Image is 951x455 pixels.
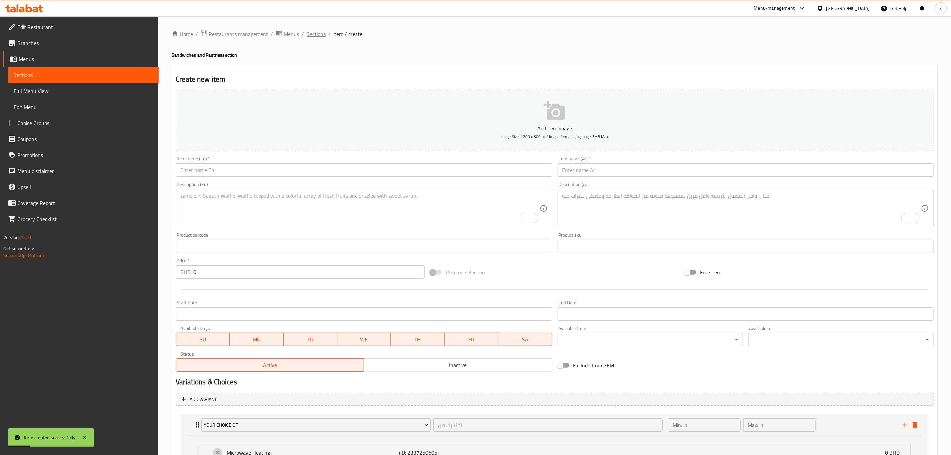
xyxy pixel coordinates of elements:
nav: breadcrumb [172,30,938,38]
a: Sections [307,30,326,38]
a: Sections [8,67,159,83]
li: / [271,30,273,38]
a: Branches [3,35,159,51]
span: item / create [333,30,362,38]
span: Choice Groups [17,119,153,127]
span: Free item [700,268,722,276]
span: Coupons [17,135,153,143]
button: SA [498,333,552,346]
span: Add variant [190,395,217,404]
a: Menus [3,51,159,67]
button: delete [910,420,920,430]
button: TH [391,333,444,346]
span: Exclude from GEM [573,361,614,369]
a: Menu disclaimer [3,163,159,179]
button: add [900,420,910,430]
span: Menus [284,30,299,38]
span: Upsell [17,183,153,191]
span: Active [179,360,361,370]
span: Full Menu View [14,87,153,95]
span: Z [940,5,942,12]
span: Promotions [17,151,153,159]
span: Edit Menu [14,103,153,111]
a: Edit Menu [8,99,159,115]
div: Menu-management [754,4,795,12]
button: SU [176,333,230,346]
input: Enter name Ar [558,163,934,177]
a: Full Menu View [8,83,159,99]
span: Menus [19,55,153,63]
span: Sections [14,71,153,79]
span: Branches [17,39,153,47]
a: Choice Groups [3,115,159,131]
button: Add item imageImage Size: 1200 x 800 px / Image formats: jpg, png / 5MB Max. [176,90,934,151]
span: SU [179,335,227,344]
span: WE [340,335,388,344]
textarea: To enrich screen reader interactions, please activate Accessibility in Grammarly extension settings [562,193,921,224]
span: MO [232,335,281,344]
span: Version: [3,233,20,242]
span: Your Choice Of [204,421,428,429]
textarea: To enrich screen reader interactions, please activate Accessibility in Grammarly extension settings [180,193,539,224]
button: Inactive [364,358,552,372]
h2: Variations & Choices [176,377,934,387]
span: Coverage Report [17,199,153,207]
span: Get support on: [3,244,34,253]
div: ​ [558,333,743,346]
input: Please enter price [193,265,425,279]
li: / [196,30,198,38]
span: 1.0.0 [21,233,31,242]
span: Image Size: 1200 x 800 px / Image formats: jpg, png / 5MB Max. [500,133,609,140]
span: Menu disclaimer [17,167,153,175]
div: ​ [748,333,934,346]
a: Coverage Report [3,195,159,211]
span: Grocery Checklist [17,215,153,223]
button: FR [445,333,498,346]
button: Your Choice Of [201,418,431,432]
span: Price on selection [446,268,485,276]
span: FR [447,335,496,344]
a: Edit Restaurant [3,19,159,35]
h4: Sandwiches and Pastries section [172,52,938,58]
a: Home [172,30,193,38]
li: / [302,30,304,38]
a: Coupons [3,131,159,147]
span: Restaurants management [209,30,268,38]
button: Add variant [176,393,934,406]
p: Max: [748,421,758,429]
span: TU [286,335,335,344]
span: Inactive [367,360,550,370]
div: [GEOGRAPHIC_DATA] [826,5,870,12]
a: Menus [276,30,299,38]
div: Item created successfully [24,434,75,441]
li: / [328,30,331,38]
p: Min: [673,421,682,429]
button: Active [176,358,364,372]
p: BHD [180,268,191,276]
span: TH [393,335,442,344]
a: Grocery Checklist [3,211,159,227]
a: Restaurants management [201,30,268,38]
input: Please enter product sku [558,240,934,253]
h2: Create new item [176,74,934,84]
button: MO [230,333,283,346]
div: Expand [181,414,928,436]
button: WE [337,333,391,346]
span: Edit Restaurant [17,23,153,31]
a: Support.OpsPlatform [3,251,46,260]
input: Enter name En [176,163,552,177]
a: Upsell [3,179,159,195]
button: TU [284,333,337,346]
input: Please enter product barcode [176,240,552,253]
span: SA [501,335,549,344]
p: Add item image [186,124,923,132]
a: Promotions [3,147,159,163]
